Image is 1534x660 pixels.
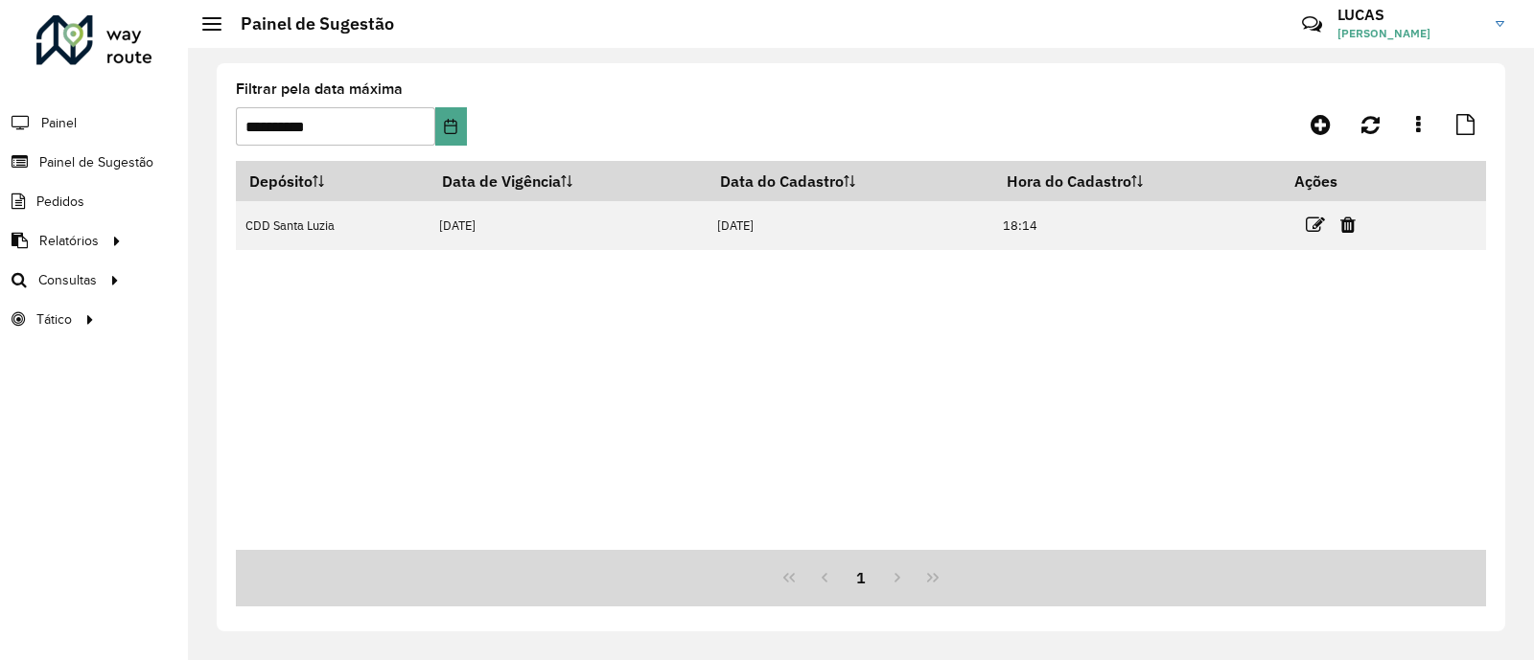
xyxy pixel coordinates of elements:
[1306,212,1325,238] a: Editar
[36,192,84,212] span: Pedidos
[435,107,466,146] button: Choose Date
[41,113,77,133] span: Painel
[38,270,97,290] span: Consultas
[1281,161,1396,201] th: Ações
[993,201,1281,250] td: 18:14
[707,161,993,201] th: Data do Cadastro
[1337,6,1481,24] h3: LUCAS
[429,161,707,201] th: Data de Vigência
[1291,4,1333,45] a: Contato Rápido
[1340,212,1356,238] a: Excluir
[221,13,394,34] h2: Painel de Sugestão
[236,201,429,250] td: CDD Santa Luzia
[39,152,153,172] span: Painel de Sugestão
[1337,25,1481,42] span: [PERSON_NAME]
[236,78,403,101] label: Filtrar pela data máxima
[36,309,72,330] span: Tático
[843,559,879,596] button: 1
[993,161,1281,201] th: Hora do Cadastro
[707,201,993,250] td: [DATE]
[39,231,99,251] span: Relatórios
[429,201,707,250] td: [DATE]
[236,161,429,201] th: Depósito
